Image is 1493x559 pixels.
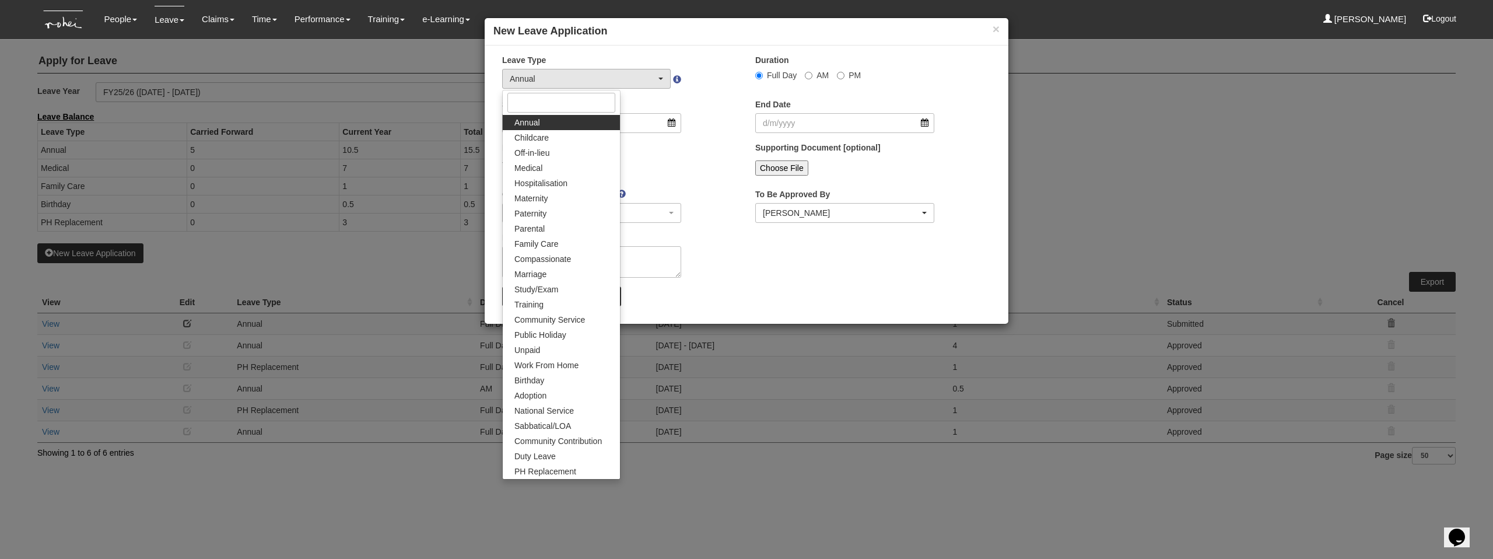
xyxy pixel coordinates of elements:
[514,117,540,128] span: Annual
[755,113,934,133] input: d/m/yyyy
[514,405,574,417] span: National Service
[514,208,546,219] span: Paternity
[755,142,881,153] label: Supporting Document [optional]
[514,375,544,386] span: Birthday
[514,314,585,326] span: Community Service
[514,223,545,235] span: Parental
[514,450,556,462] span: Duty Leave
[507,93,615,113] input: Search
[514,466,576,477] span: PH Replacement
[755,54,789,66] label: Duration
[849,71,861,80] span: PM
[514,390,546,401] span: Adoption
[510,73,656,85] div: Annual
[514,147,549,159] span: Off-in-lieu
[514,268,546,280] span: Marriage
[514,238,558,250] span: Family Care
[493,25,607,37] b: New Leave Application
[514,329,566,341] span: Public Holiday
[514,162,542,174] span: Medical
[755,99,791,110] label: End Date
[514,420,571,432] span: Sabbatical/LOA
[755,203,934,223] button: Royston Choo
[514,284,558,295] span: Study/Exam
[755,160,808,176] input: Choose File
[755,188,830,200] label: To Be Approved By
[993,23,1000,35] button: ×
[502,54,546,66] label: Leave Type
[514,435,602,447] span: Community Contribution
[502,69,671,89] button: Annual
[816,71,829,80] span: AM
[514,193,548,204] span: Maternity
[763,207,920,219] div: [PERSON_NAME]
[514,253,571,265] span: Compassionate
[514,177,567,189] span: Hospitalisation
[514,132,549,144] span: Childcare
[514,299,544,310] span: Training
[1444,512,1481,547] iframe: chat widget
[514,344,540,356] span: Unpaid
[514,359,579,371] span: Work From Home
[767,71,797,80] span: Full Day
